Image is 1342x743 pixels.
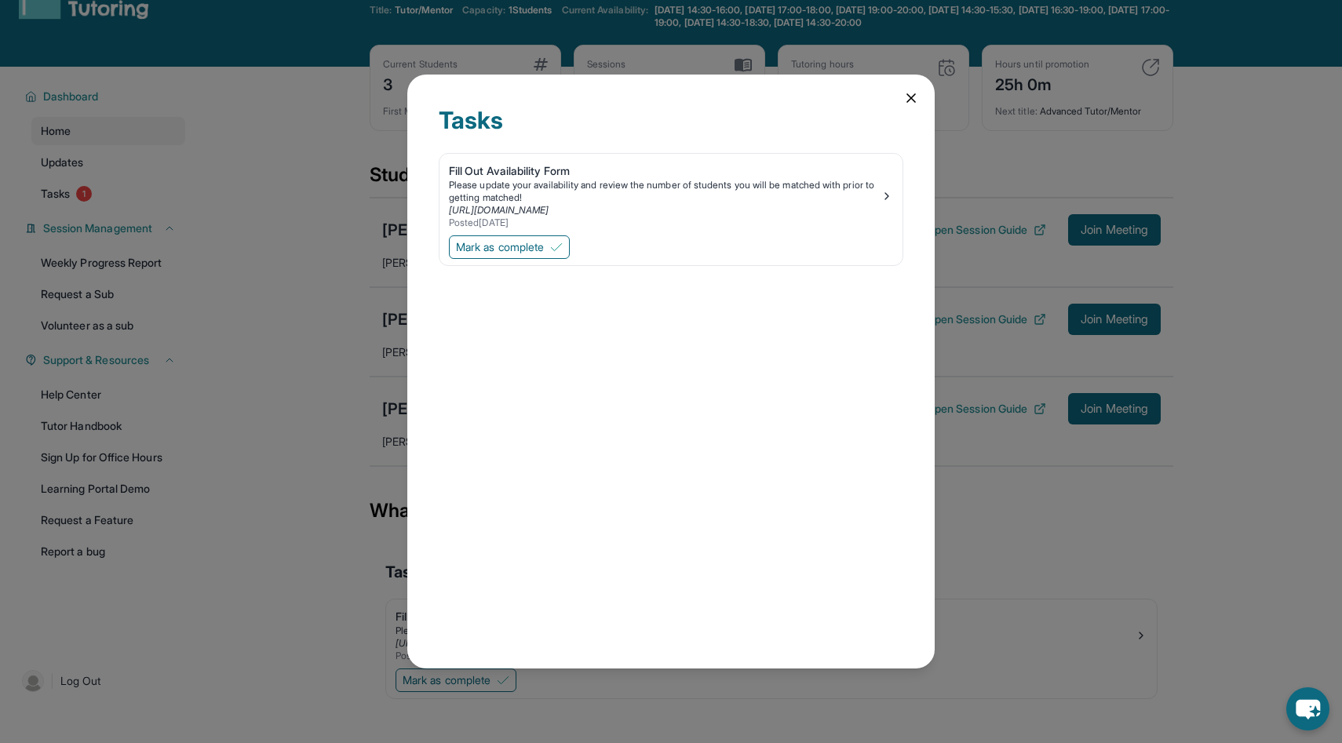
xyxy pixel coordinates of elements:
div: Tasks [439,106,903,153]
button: chat-button [1286,687,1329,730]
div: Please update your availability and review the number of students you will be matched with prior ... [449,179,881,204]
span: Mark as complete [456,239,544,255]
div: Fill Out Availability Form [449,163,881,179]
a: Fill Out Availability FormPlease update your availability and review the number of students you w... [439,154,903,232]
button: Mark as complete [449,235,570,259]
div: Posted [DATE] [449,217,881,229]
img: Mark as complete [550,241,563,253]
a: [URL][DOMAIN_NAME] [449,204,549,216]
